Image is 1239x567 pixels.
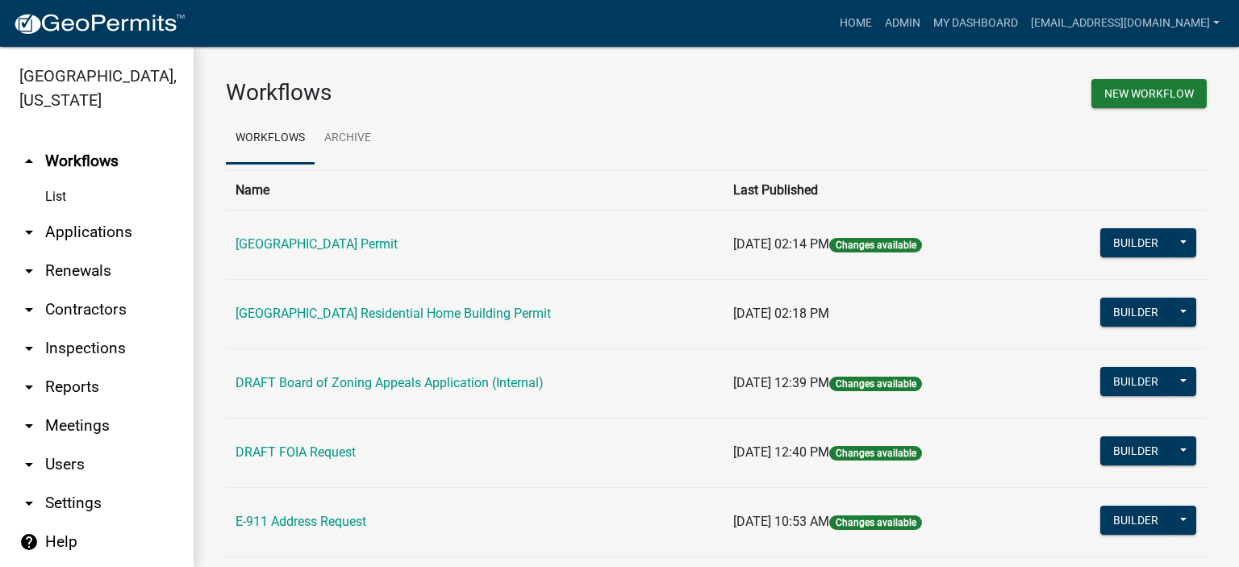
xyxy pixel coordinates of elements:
[236,514,366,529] a: E-911 Address Request
[1100,228,1171,257] button: Builder
[19,223,39,242] i: arrow_drop_down
[19,339,39,358] i: arrow_drop_down
[236,444,356,460] a: DRAFT FOIA Request
[829,446,921,461] span: Changes available
[19,300,39,319] i: arrow_drop_down
[1091,79,1207,108] button: New Workflow
[236,236,398,252] a: [GEOGRAPHIC_DATA] Permit
[226,113,315,165] a: Workflows
[1100,367,1171,396] button: Builder
[1024,8,1226,39] a: [EMAIL_ADDRESS][DOMAIN_NAME]
[1100,298,1171,327] button: Builder
[19,377,39,397] i: arrow_drop_down
[733,306,829,321] span: [DATE] 02:18 PM
[315,113,381,165] a: Archive
[724,170,1032,210] th: Last Published
[829,238,921,252] span: Changes available
[927,8,1024,39] a: My Dashboard
[829,377,921,391] span: Changes available
[19,261,39,281] i: arrow_drop_down
[226,170,724,210] th: Name
[733,236,829,252] span: [DATE] 02:14 PM
[236,375,544,390] a: DRAFT Board of Zoning Appeals Application (Internal)
[833,8,878,39] a: Home
[19,532,39,552] i: help
[19,416,39,436] i: arrow_drop_down
[733,375,829,390] span: [DATE] 12:39 PM
[733,444,829,460] span: [DATE] 12:40 PM
[19,152,39,171] i: arrow_drop_up
[733,514,829,529] span: [DATE] 10:53 AM
[1100,506,1171,535] button: Builder
[19,455,39,474] i: arrow_drop_down
[226,79,704,106] h3: Workflows
[1100,436,1171,465] button: Builder
[829,515,921,530] span: Changes available
[19,494,39,513] i: arrow_drop_down
[236,306,551,321] a: [GEOGRAPHIC_DATA] Residential Home Building Permit
[878,8,927,39] a: Admin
